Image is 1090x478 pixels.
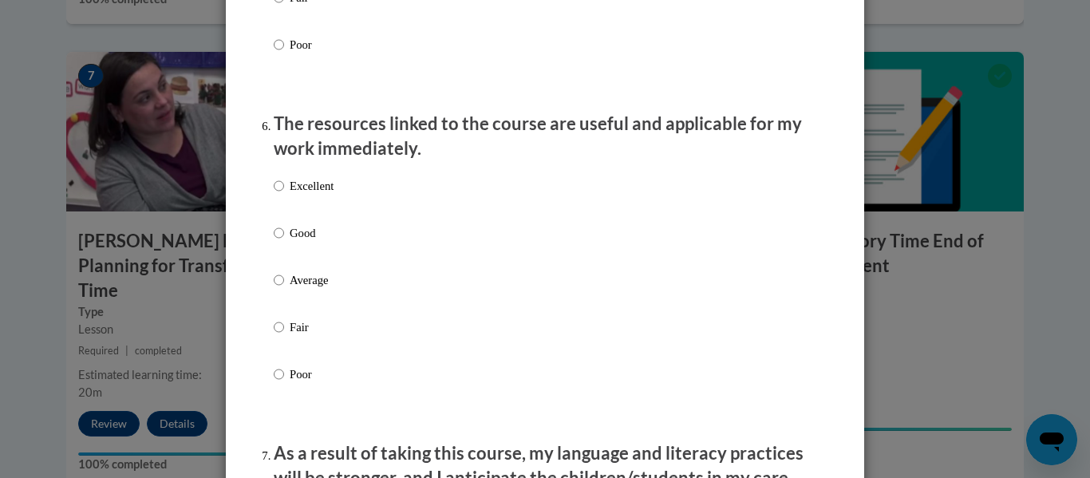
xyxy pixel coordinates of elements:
input: Average [274,271,284,289]
p: Average [290,271,334,289]
input: Poor [274,36,284,53]
p: The resources linked to the course are useful and applicable for my work immediately. [274,112,816,161]
input: Good [274,224,284,242]
p: Poor [290,365,334,383]
p: Fair [290,318,334,336]
p: Good [290,224,334,242]
p: Poor [290,36,334,53]
input: Excellent [274,177,284,195]
input: Fair [274,318,284,336]
p: Excellent [290,177,334,195]
input: Poor [274,365,284,383]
